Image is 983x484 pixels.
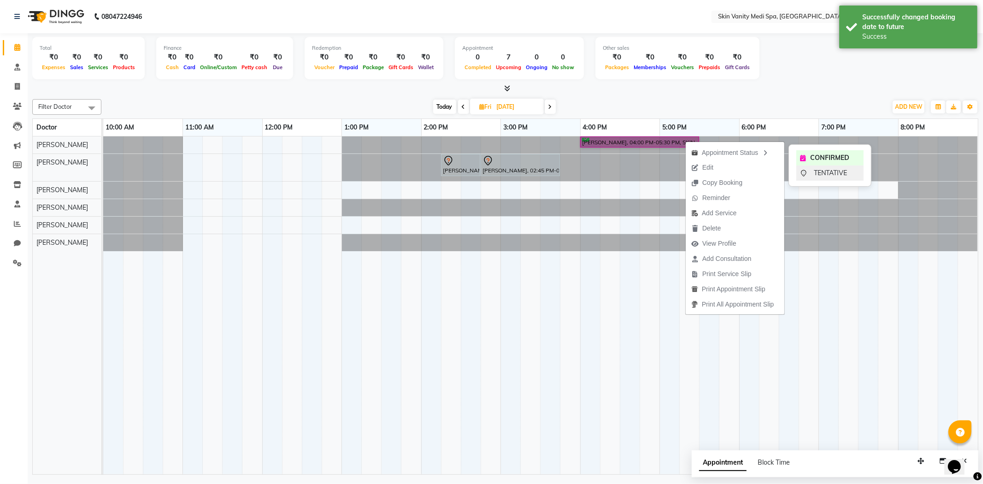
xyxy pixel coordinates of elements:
[24,4,87,30] img: logo
[550,64,577,71] span: No show
[312,64,337,71] span: Voucher
[494,52,524,63] div: 7
[422,121,451,134] a: 2:00 PM
[660,121,689,134] a: 5:00 PM
[494,64,524,71] span: Upcoming
[433,100,456,114] span: Today
[702,300,774,309] span: Print All Appointment Slip
[723,52,752,63] div: ₹0
[164,44,286,52] div: Finance
[40,64,68,71] span: Expenses
[477,103,494,110] span: Fri
[462,64,494,71] span: Completed
[40,52,68,63] div: ₹0
[669,64,696,71] span: Vouchers
[198,64,239,71] span: Online/Custom
[702,254,752,264] span: Add Consultation
[494,100,540,114] input: 2025-10-10
[86,52,111,63] div: ₹0
[603,64,631,71] span: Packages
[36,221,88,229] span: [PERSON_NAME]
[68,64,86,71] span: Sales
[312,44,436,52] div: Redemption
[239,64,270,71] span: Petty cash
[893,100,924,113] button: ADD NEW
[416,52,436,63] div: ₹0
[181,64,198,71] span: Card
[603,52,631,63] div: ₹0
[702,239,736,248] span: View Profile
[263,121,295,134] a: 12:00 PM
[36,238,88,247] span: [PERSON_NAME]
[862,12,971,32] div: Successfully changed booking date to future
[239,52,270,63] div: ₹0
[36,158,88,166] span: [PERSON_NAME]
[36,141,88,149] span: [PERSON_NAME]
[895,103,922,110] span: ADD NEW
[386,64,416,71] span: Gift Cards
[271,64,285,71] span: Due
[524,52,550,63] div: 0
[386,52,416,63] div: ₹0
[501,121,530,134] a: 3:00 PM
[270,52,286,63] div: ₹0
[696,52,723,63] div: ₹0
[101,4,142,30] b: 08047224946
[702,178,742,188] span: Copy Booking
[360,52,386,63] div: ₹0
[691,301,698,308] img: printall.png
[669,52,696,63] div: ₹0
[810,153,849,163] span: CONFIRMED
[702,208,736,218] span: Add Service
[819,121,848,134] a: 7:00 PM
[416,64,436,71] span: Wallet
[40,44,137,52] div: Total
[462,44,577,52] div: Appointment
[691,286,698,293] img: printapt.png
[702,269,752,279] span: Print Service Slip
[758,458,790,466] span: Block Time
[342,121,371,134] a: 1:00 PM
[86,64,111,71] span: Services
[899,121,928,134] a: 8:00 PM
[111,52,137,63] div: ₹0
[103,121,136,134] a: 10:00 AM
[631,64,669,71] span: Memberships
[68,52,86,63] div: ₹0
[164,64,181,71] span: Cash
[603,44,752,52] div: Other sales
[111,64,137,71] span: Products
[482,155,559,175] div: [PERSON_NAME], 02:45 PM-03:45 PM, SKIN - HYDRA SIGNATURE TREATMENT
[702,224,721,233] span: Delete
[702,163,713,172] span: Edit
[723,64,752,71] span: Gift Cards
[183,121,216,134] a: 11:00 AM
[337,64,360,71] span: Prepaid
[198,52,239,63] div: ₹0
[36,123,57,131] span: Doctor
[691,149,698,156] img: apt_status.png
[631,52,669,63] div: ₹0
[442,155,479,175] div: [PERSON_NAME], 02:15 PM-02:45 PM, SKIN - FACE GYM
[696,64,723,71] span: Prepaids
[38,103,72,110] span: Filter Doctor
[181,52,198,63] div: ₹0
[36,203,88,212] span: [PERSON_NAME]
[462,52,494,63] div: 0
[312,52,337,63] div: ₹0
[581,121,610,134] a: 4:00 PM
[702,284,765,294] span: Print Appointment Slip
[944,447,974,475] iframe: chat widget
[702,193,730,203] span: Reminder
[691,210,698,217] img: add-service.png
[360,64,386,71] span: Package
[814,168,847,178] span: TENTATIVE
[699,454,747,471] span: Appointment
[550,52,577,63] div: 0
[36,186,88,194] span: [PERSON_NAME]
[686,144,784,160] div: Appointment Status
[740,121,769,134] a: 6:00 PM
[862,32,971,41] div: Success
[524,64,550,71] span: Ongoing
[164,52,181,63] div: ₹0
